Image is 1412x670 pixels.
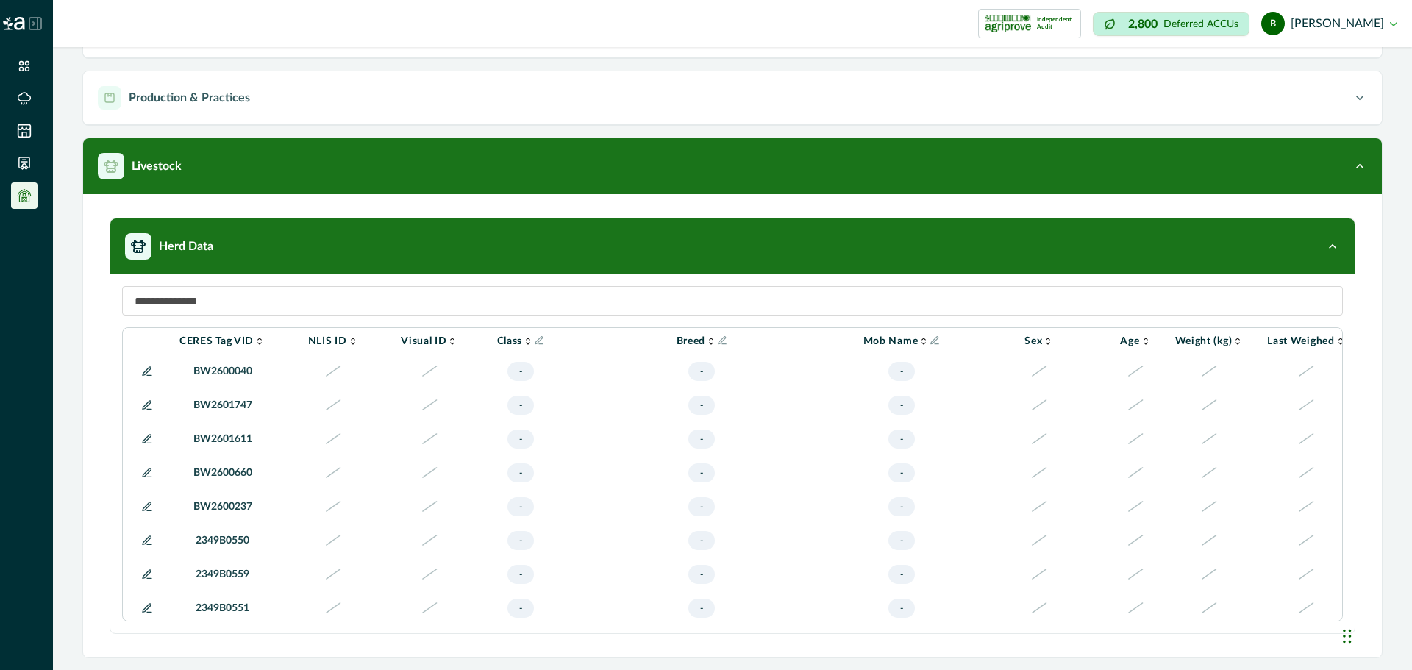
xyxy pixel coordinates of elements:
[179,335,254,347] p: CERES Tag VID
[978,9,1081,38] button: certification logoIndependent Audit
[888,430,915,449] span: -
[507,430,534,449] span: -
[507,565,534,584] span: -
[129,89,250,107] p: Production & Practices
[179,398,265,413] p: BW2601747
[1024,335,1042,347] p: Sex
[308,335,347,347] p: NLIS ID
[930,335,940,346] button: Info
[688,430,715,449] span: -
[83,138,1382,194] button: Livestock
[507,463,534,482] span: -
[507,497,534,516] span: -
[83,194,1382,657] div: Livestock
[110,218,1355,274] button: Herd Data
[717,335,727,346] button: Info
[888,599,915,618] span: -
[1267,335,1334,347] p: Last Weighed
[1128,18,1158,30] p: 2,800
[688,531,715,550] span: -
[888,531,915,550] span: -
[110,274,1355,633] div: Herd Data
[179,499,265,515] p: BW2600237
[159,238,213,255] p: Herd Data
[179,364,265,379] p: BW2600040
[179,567,265,582] p: 2349B0559
[985,12,1031,35] img: certification logo
[3,17,25,30] img: Logo
[1037,16,1074,31] p: Independent Audit
[688,497,715,516] span: -
[688,362,715,381] span: -
[179,533,265,549] p: 2349B0550
[1163,18,1238,29] p: Deferred ACCUs
[888,362,915,381] span: -
[179,432,265,447] p: BW2601611
[132,157,182,175] p: Livestock
[401,335,446,347] p: Visual ID
[688,396,715,415] span: -
[688,463,715,482] span: -
[83,71,1382,124] button: Production & Practices
[677,335,706,347] p: Breed
[507,396,534,415] span: -
[888,565,915,584] span: -
[179,466,265,481] p: BW2600660
[507,362,534,381] span: -
[1175,335,1233,347] p: Weight (kg)
[688,565,715,584] span: -
[179,601,265,616] p: 2349B0551
[497,335,523,347] p: Class
[888,463,915,482] span: -
[1343,614,1352,658] div: Drag
[1338,599,1412,670] iframe: Chat Widget
[534,335,544,346] button: Info
[1120,335,1139,347] p: Age
[507,531,534,550] span: -
[1261,6,1397,41] button: bob marcus [PERSON_NAME]
[888,396,915,415] span: -
[888,497,915,516] span: -
[507,599,534,618] span: -
[863,335,919,347] p: Mob Name
[688,599,715,618] span: -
